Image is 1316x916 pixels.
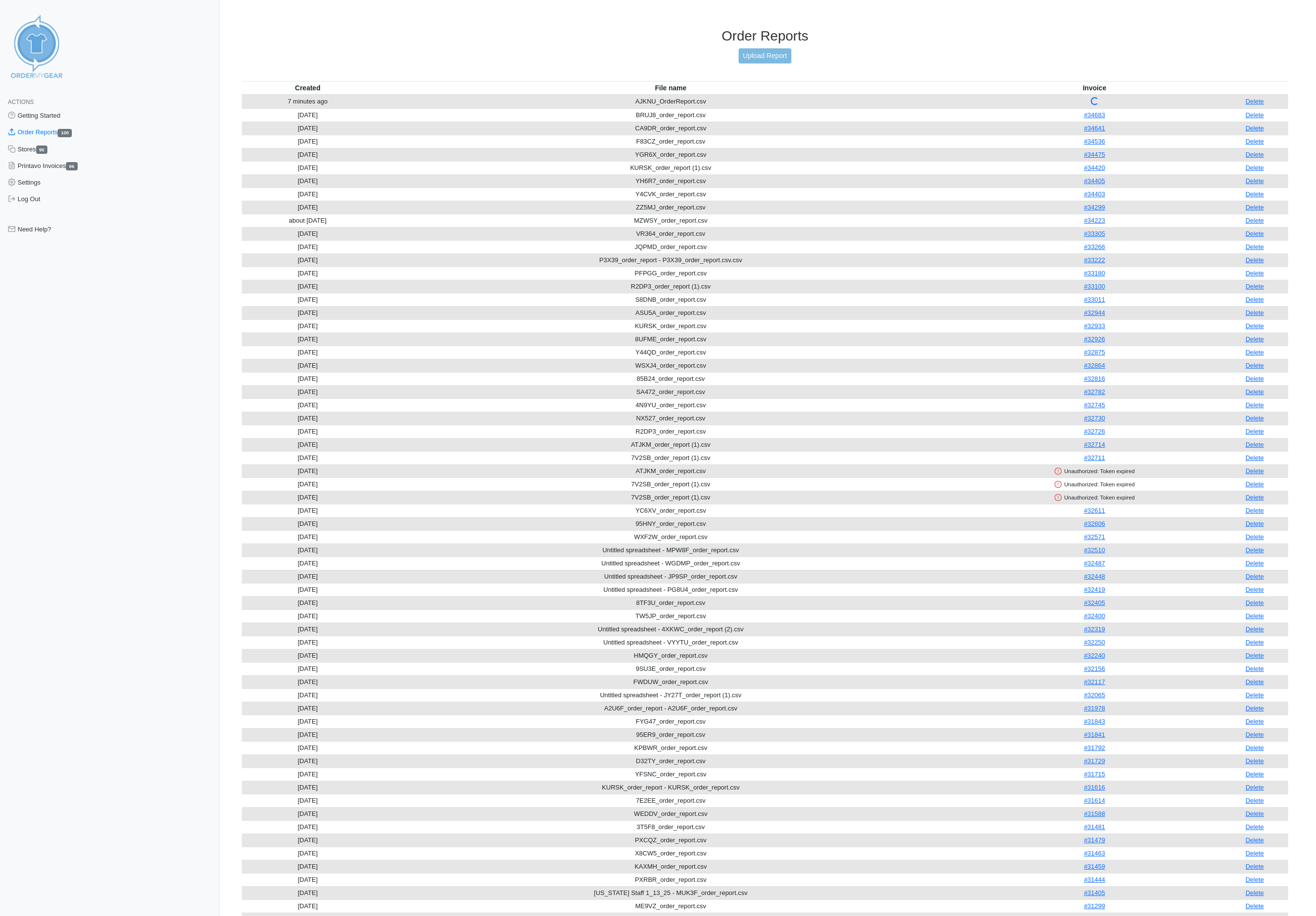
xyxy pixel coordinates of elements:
[374,702,968,715] td: A2U6F_order_report - A2U6F_order_report.csv
[1246,415,1264,422] a: Delete
[374,728,968,741] td: 95ER9_order_report.csv
[1084,362,1105,369] a: #32864
[374,530,968,543] td: WXF2W_order_report.csv
[242,372,374,385] td: [DATE]
[242,715,374,728] td: [DATE]
[374,570,968,583] td: Untitled spreadsheet - JP9SP_order_report.csv
[1084,639,1105,646] a: #32250
[242,451,374,464] td: [DATE]
[1084,428,1105,435] a: #32726
[1246,204,1264,211] a: Delete
[374,847,968,860] td: X8CW5_order_report.csv
[1246,428,1264,435] a: Delete
[374,899,968,913] td: ME9VZ_order_report.csv
[1084,797,1105,804] a: #31614
[242,899,374,913] td: [DATE]
[242,359,374,372] td: [DATE]
[1084,138,1105,145] a: #34536
[1084,454,1105,461] a: #32711
[1084,665,1105,672] a: #32156
[374,833,968,847] td: PXCQZ_order_report.csv
[1246,494,1264,501] a: Delete
[1246,612,1264,620] a: Delete
[1246,770,1264,778] a: Delete
[374,596,968,609] td: 8TF3U_order_report.csv
[1084,256,1105,264] a: #33222
[374,543,968,557] td: Untitled spreadsheet - MPW8F_order_report.csv
[242,728,374,741] td: [DATE]
[1246,454,1264,461] a: Delete
[1246,850,1264,857] a: Delete
[1246,810,1264,817] a: Delete
[374,425,968,438] td: R2DP3_order_report.csv
[242,517,374,530] td: [DATE]
[242,412,374,425] td: [DATE]
[1084,836,1105,844] a: #31479
[1084,560,1105,567] a: #32487
[1084,296,1105,303] a: #33011
[242,28,1288,44] h3: Order Reports
[242,253,374,267] td: [DATE]
[1246,375,1264,382] a: Delete
[1246,823,1264,831] a: Delete
[374,860,968,873] td: KAXMH_order_report.csv
[1084,889,1105,896] a: #31405
[374,267,968,280] td: PFPGG_order_report.csv
[1084,151,1105,158] a: #34475
[374,108,968,122] td: BRUJ8_order_report.csv
[1246,520,1264,527] a: Delete
[374,240,968,253] td: JQPMD_order_report.csv
[374,95,968,109] td: AJKNU_OrderReport.csv
[1084,691,1105,699] a: #32065
[242,530,374,543] td: [DATE]
[374,715,968,728] td: FYG47_order_report.csv
[242,135,374,148] td: [DATE]
[374,451,968,464] td: 7V2SB_order_report (1).csv
[242,847,374,860] td: [DATE]
[374,201,968,214] td: ZZ5MJ_order_report.csv
[242,108,374,122] td: [DATE]
[1084,283,1105,290] a: #33100
[8,99,34,105] span: Actions
[1084,401,1105,409] a: #32745
[1084,573,1105,580] a: #32448
[242,306,374,319] td: [DATE]
[374,623,968,636] td: Untitled spreadsheet - 4XKWC_order_report (2).csv
[242,609,374,623] td: [DATE]
[1246,902,1264,910] a: Delete
[242,623,374,636] td: [DATE]
[242,385,374,398] td: [DATE]
[1084,177,1105,185] a: #34405
[1084,902,1105,910] a: #31299
[1246,652,1264,659] a: Delete
[374,398,968,412] td: 4N9YU_order_report.csv
[1246,138,1264,145] a: Delete
[1246,256,1264,264] a: Delete
[1246,757,1264,765] a: Delete
[242,675,374,688] td: [DATE]
[242,741,374,754] td: [DATE]
[374,807,968,820] td: WEDDV_order_report.csv
[374,464,968,478] td: ATJKM_order_report.csv
[1246,190,1264,198] a: Delete
[1246,863,1264,870] a: Delete
[1246,283,1264,290] a: Delete
[1246,639,1264,646] a: Delete
[242,754,374,768] td: [DATE]
[36,146,48,154] span: 95
[374,636,968,649] td: Untitled spreadsheet - VYYTU_order_report.csv
[242,201,374,214] td: [DATE]
[1084,507,1105,514] a: #32611
[1246,177,1264,185] a: Delete
[1084,533,1105,541] a: #32571
[1246,441,1264,448] a: Delete
[374,174,968,187] td: YH6R7_order_report.csv
[1084,876,1105,883] a: #31444
[242,570,374,583] td: [DATE]
[242,398,374,412] td: [DATE]
[374,161,968,174] td: KURSK_order_report (1).csv
[1084,863,1105,870] a: #31459
[1246,731,1264,738] a: Delete
[242,464,374,478] td: [DATE]
[242,636,374,649] td: [DATE]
